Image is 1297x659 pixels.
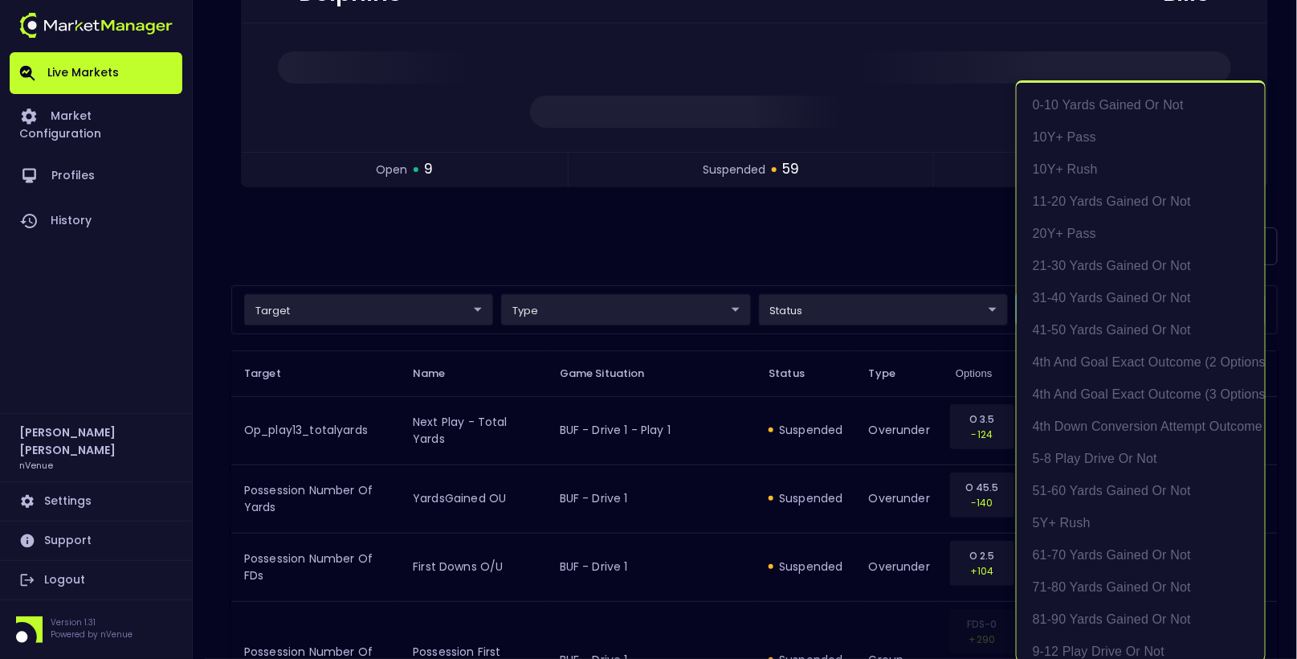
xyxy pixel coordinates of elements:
li: 4th and goal exact outcome (3 options) [1017,379,1265,411]
li: 71-80 yards gained or not [1017,571,1265,604]
li: 21-30 yards gained or not [1017,250,1265,282]
li: 31-40 yards gained or not [1017,282,1265,314]
li: 51-60 yards gained or not [1017,475,1265,507]
li: 11-20 yards gained or not [1017,186,1265,218]
li: 81-90 yards gained or not [1017,604,1265,636]
li: 10Y+ Rush [1017,153,1265,186]
li: 5-8 play drive or not [1017,443,1265,475]
li: 0-10 yards gained or not [1017,89,1265,121]
li: 10Y+ Pass [1017,121,1265,153]
li: 4th and goal exact outcome (2 options) [1017,346,1265,379]
li: 4th down conversion attempt outcome (2 options) [1017,411,1265,443]
li: 20Y+ Pass [1017,218,1265,250]
li: 61-70 yards gained or not [1017,539,1265,571]
li: 5Y+ Rush [1017,507,1265,539]
li: 41-50 yards gained or not [1017,314,1265,346]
